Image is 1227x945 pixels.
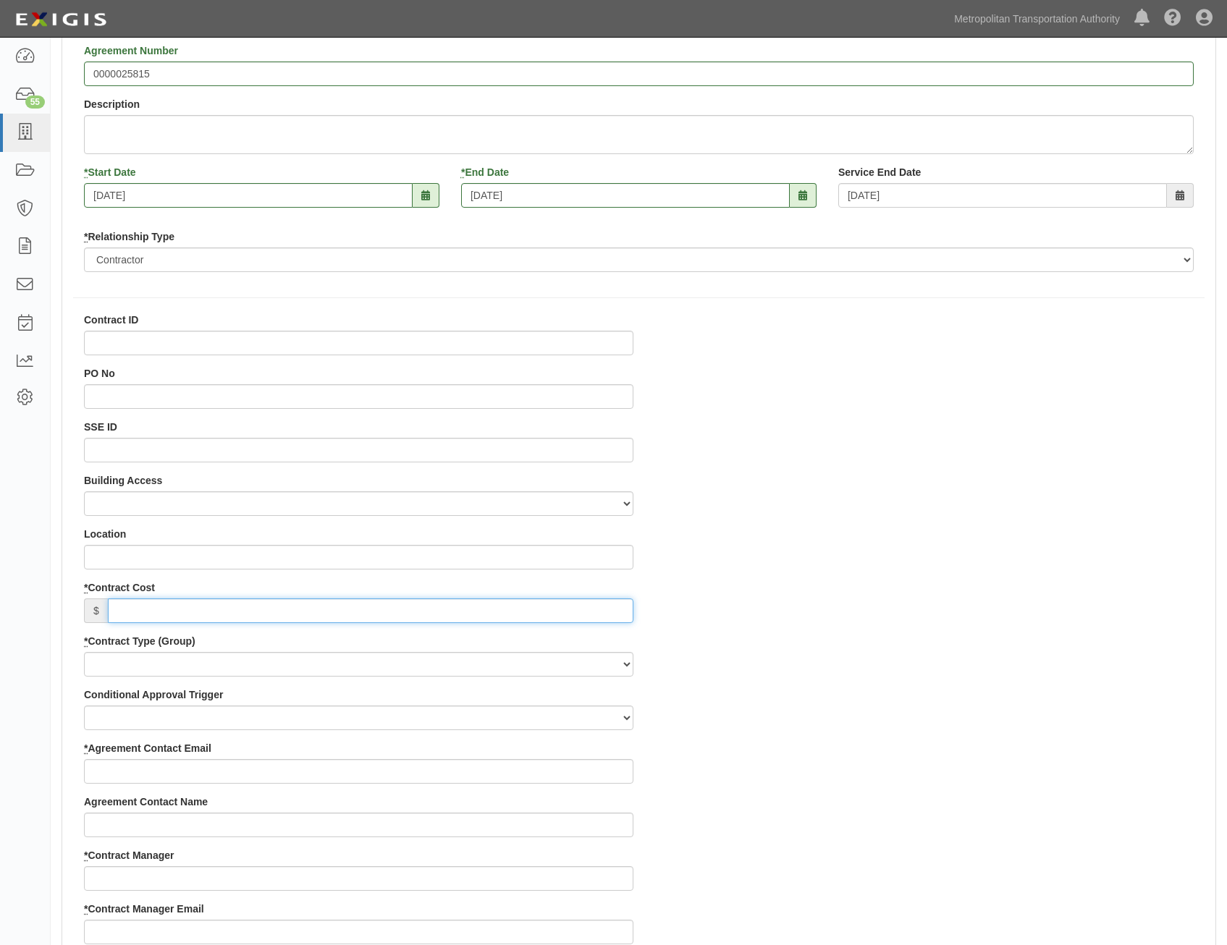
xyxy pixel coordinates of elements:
[84,634,195,648] label: Contract Type (Group)
[84,687,223,702] label: Conditional Approval Trigger
[461,165,509,179] label: End Date
[25,96,45,109] div: 55
[84,848,174,863] label: Contract Manager
[84,635,88,647] abbr: required
[84,231,88,242] abbr: required
[461,166,465,178] abbr: required
[84,97,140,111] label: Description
[84,420,117,434] label: SSE ID
[838,183,1167,208] input: MM/DD/YYYY
[84,582,88,593] abbr: required
[84,742,88,754] abbr: required
[84,527,126,541] label: Location
[84,43,178,58] label: Agreement Number
[84,580,155,595] label: Contract Cost
[461,183,790,208] input: MM/DD/YYYY
[947,4,1127,33] a: Metropolitan Transportation Authority
[84,183,413,208] input: MM/DD/YYYY
[84,794,208,809] label: Agreement Contact Name
[84,473,162,488] label: Building Access
[1164,10,1181,27] i: Help Center - Complianz
[838,165,921,179] label: Service End Date
[84,366,115,381] label: PO No
[84,903,88,915] abbr: required
[84,902,204,916] label: Contract Manager Email
[11,7,111,33] img: logo-5460c22ac91f19d4615b14bd174203de0afe785f0fc80cf4dbbc73dc1793850b.png
[84,849,88,861] abbr: required
[84,165,136,179] label: Start Date
[84,598,108,623] span: $
[84,229,174,244] label: Relationship Type
[84,741,211,755] label: Agreement Contact Email
[84,166,88,178] abbr: required
[84,313,138,327] label: Contract ID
